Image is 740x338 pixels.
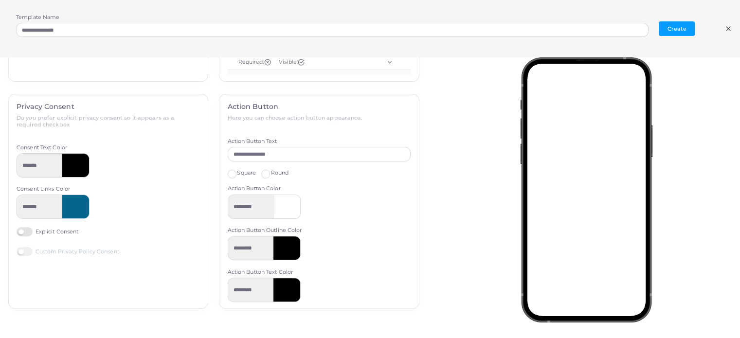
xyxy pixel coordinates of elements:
[228,227,302,234] label: Action Button Outline Color
[228,268,293,276] label: Action Button Text Color
[238,58,271,65] span: Required:
[17,115,200,127] h6: Do you prefer explicit privacy consent so it appears as a required checkbox
[271,169,289,176] span: Round
[16,14,59,21] label: Template Name
[228,115,411,121] h6: Here you can choose action button appearance.
[228,138,277,145] label: Action Button Text
[228,185,281,193] label: Action Button Color
[17,227,78,236] label: Explicit Consent
[17,103,200,111] h4: Privacy Consent
[279,58,305,65] span: Visible:
[17,185,70,193] label: Consent Links Color
[17,144,67,152] label: Consent Text Color
[228,103,411,111] h4: Action Button
[17,247,119,256] label: Custom Privacy Policy Consent
[237,169,256,176] span: Square
[659,21,695,36] button: Create
[238,74,359,82] div: Note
